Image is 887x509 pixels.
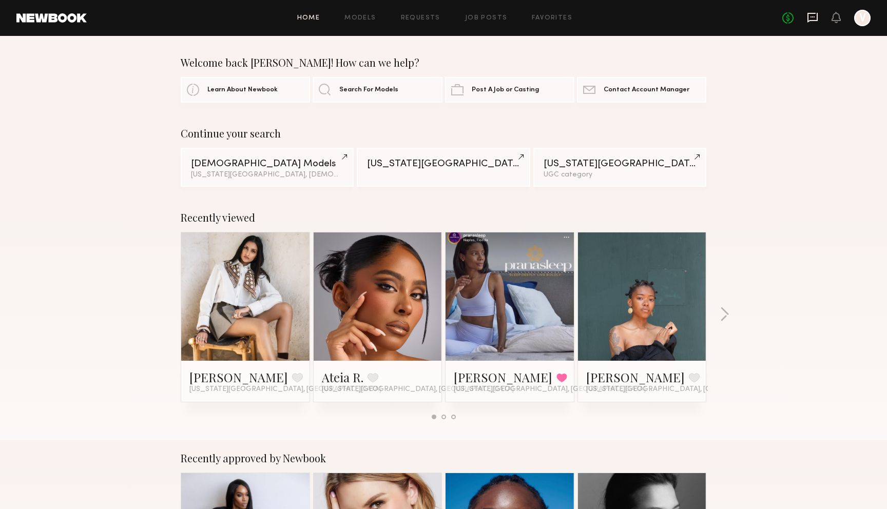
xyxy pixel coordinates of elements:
[339,87,398,93] span: Search For Models
[322,369,363,385] a: Ateia R.
[357,148,530,187] a: [US_STATE][GEOGRAPHIC_DATA]
[401,15,440,22] a: Requests
[313,77,442,103] a: Search For Models
[181,148,354,187] a: [DEMOGRAPHIC_DATA] Models[US_STATE][GEOGRAPHIC_DATA], [DEMOGRAPHIC_DATA] / [DEMOGRAPHIC_DATA]
[344,15,376,22] a: Models
[322,385,514,394] span: [US_STATE][GEOGRAPHIC_DATA], [GEOGRAPHIC_DATA]
[532,15,572,22] a: Favorites
[533,148,706,187] a: [US_STATE][GEOGRAPHIC_DATA]UGC category
[854,10,871,26] a: V
[181,211,706,224] div: Recently viewed
[445,77,574,103] a: Post A Job or Casting
[586,369,685,385] a: [PERSON_NAME]
[367,159,519,169] div: [US_STATE][GEOGRAPHIC_DATA]
[181,56,706,69] div: Welcome back [PERSON_NAME]! How can we help?
[181,127,706,140] div: Continue your search
[454,385,646,394] span: [US_STATE][GEOGRAPHIC_DATA], [GEOGRAPHIC_DATA]
[465,15,508,22] a: Job Posts
[604,87,689,93] span: Contact Account Manager
[544,171,696,179] div: UGC category
[207,87,278,93] span: Learn About Newbook
[181,77,310,103] a: Learn About Newbook
[577,77,706,103] a: Contact Account Manager
[297,15,320,22] a: Home
[472,87,539,93] span: Post A Job or Casting
[544,159,696,169] div: [US_STATE][GEOGRAPHIC_DATA]
[189,369,288,385] a: [PERSON_NAME]
[191,171,343,179] div: [US_STATE][GEOGRAPHIC_DATA], [DEMOGRAPHIC_DATA] / [DEMOGRAPHIC_DATA]
[191,159,343,169] div: [DEMOGRAPHIC_DATA] Models
[181,452,706,464] div: Recently approved by Newbook
[586,385,778,394] span: [US_STATE][GEOGRAPHIC_DATA], [GEOGRAPHIC_DATA]
[189,385,381,394] span: [US_STATE][GEOGRAPHIC_DATA], [GEOGRAPHIC_DATA]
[454,369,552,385] a: [PERSON_NAME]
